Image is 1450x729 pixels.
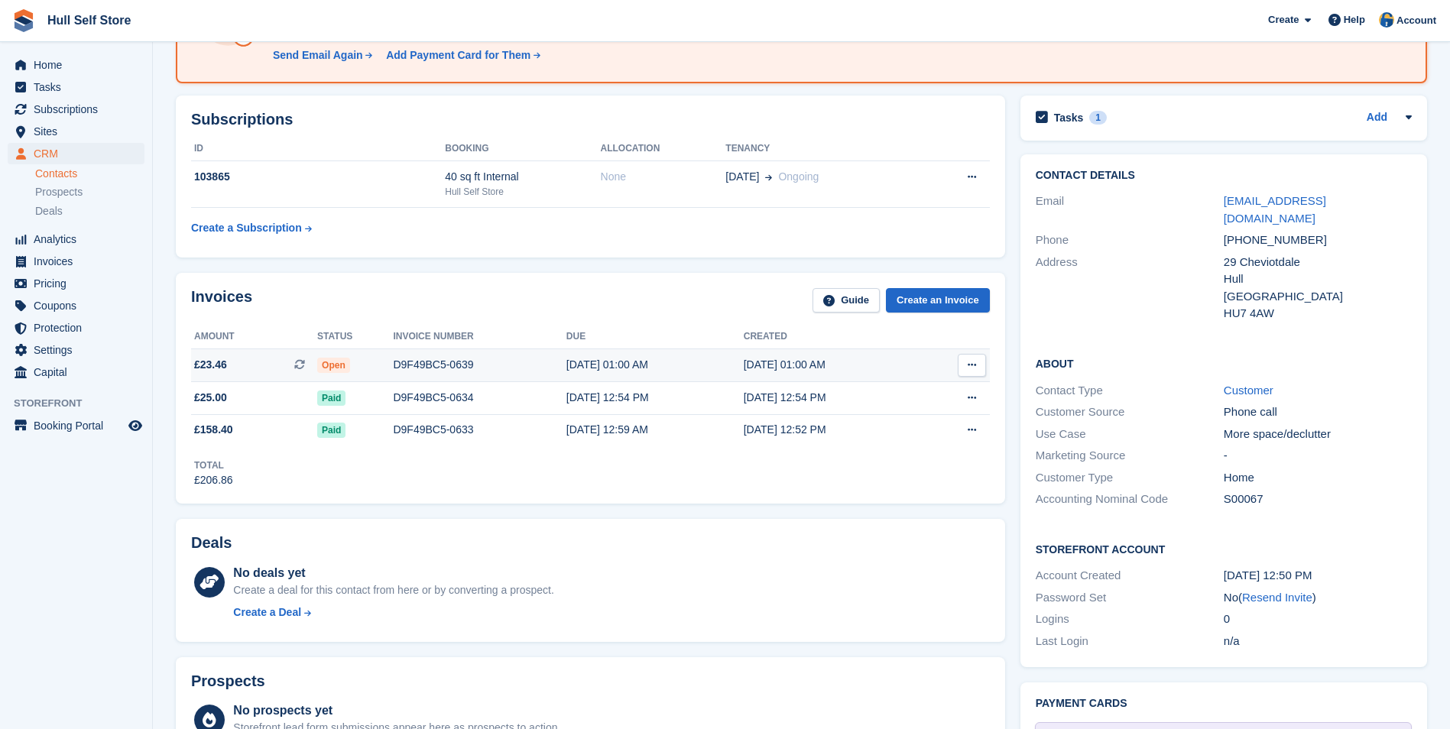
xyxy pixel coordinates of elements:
[34,415,125,436] span: Booking Portal
[1036,232,1224,249] div: Phone
[813,288,880,313] a: Guide
[886,288,990,313] a: Create an Invoice
[1036,355,1412,371] h2: About
[191,672,265,690] h2: Prospects
[744,325,921,349] th: Created
[1224,254,1412,271] div: 29 Cheviotdale
[233,582,553,598] div: Create a deal for this contact from here or by converting a prospect.
[12,9,35,32] img: stora-icon-8386f47178a22dfd0bd8f6a31ec36ba5ce8667c1dd55bd0f319d3a0aa187defe.svg
[725,137,922,161] th: Tenancy
[35,185,83,199] span: Prospects
[35,203,144,219] a: Deals
[1054,111,1084,125] h2: Tasks
[233,564,553,582] div: No deals yet
[1344,12,1365,28] span: Help
[393,422,566,438] div: D9F49BC5-0633
[34,99,125,120] span: Subscriptions
[1242,591,1312,604] a: Resend Invite
[8,121,144,142] a: menu
[34,361,125,383] span: Capital
[566,422,744,438] div: [DATE] 12:59 AM
[34,228,125,250] span: Analytics
[317,358,350,373] span: Open
[35,204,63,219] span: Deals
[1036,633,1224,650] div: Last Login
[317,325,393,349] th: Status
[1224,288,1412,306] div: [GEOGRAPHIC_DATA]
[194,472,233,488] div: £206.86
[1036,447,1224,465] div: Marketing Source
[1036,469,1224,487] div: Customer Type
[566,390,744,406] div: [DATE] 12:54 PM
[1224,384,1273,397] a: Customer
[744,390,921,406] div: [DATE] 12:54 PM
[34,54,125,76] span: Home
[1224,447,1412,465] div: -
[194,357,227,373] span: £23.46
[1036,611,1224,628] div: Logins
[273,47,363,63] div: Send Email Again
[8,143,144,164] a: menu
[744,357,921,373] div: [DATE] 01:00 AM
[1036,426,1224,443] div: Use Case
[194,422,233,438] span: £158.40
[191,288,252,313] h2: Invoices
[1224,633,1412,650] div: n/a
[191,111,990,128] h2: Subscriptions
[1036,589,1224,607] div: Password Set
[1036,382,1224,400] div: Contact Type
[1224,194,1326,225] a: [EMAIL_ADDRESS][DOMAIN_NAME]
[8,339,144,361] a: menu
[1036,254,1224,322] div: Address
[34,121,125,142] span: Sites
[194,458,233,472] div: Total
[1367,109,1387,127] a: Add
[41,8,137,33] a: Hull Self Store
[1089,111,1107,125] div: 1
[725,169,759,185] span: [DATE]
[1036,541,1412,556] h2: Storefront Account
[194,390,227,406] span: £25.00
[601,169,726,185] div: None
[34,295,125,316] span: Coupons
[191,137,445,161] th: ID
[8,317,144,339] a: menu
[386,47,530,63] div: Add Payment Card for Them
[445,185,600,199] div: Hull Self Store
[191,534,232,552] h2: Deals
[8,361,144,383] a: menu
[191,169,445,185] div: 103865
[1036,193,1224,227] div: Email
[601,137,726,161] th: Allocation
[126,416,144,435] a: Preview store
[233,701,560,720] div: No prospects yet
[8,54,144,76] a: menu
[233,604,301,620] div: Create a Deal
[34,317,125,339] span: Protection
[566,357,744,373] div: [DATE] 01:00 AM
[1036,170,1412,182] h2: Contact Details
[1238,591,1316,604] span: ( )
[1379,12,1394,28] img: Hull Self Store
[1224,491,1412,508] div: S00067
[34,339,125,361] span: Settings
[8,99,144,120] a: menu
[1036,403,1224,421] div: Customer Source
[317,423,345,438] span: Paid
[1224,469,1412,487] div: Home
[34,143,125,164] span: CRM
[35,167,144,181] a: Contacts
[191,325,317,349] th: Amount
[8,76,144,98] a: menu
[34,273,125,294] span: Pricing
[1224,232,1412,249] div: [PHONE_NUMBER]
[445,169,600,185] div: 40 sq ft Internal
[8,415,144,436] a: menu
[744,422,921,438] div: [DATE] 12:52 PM
[1396,13,1436,28] span: Account
[34,251,125,272] span: Invoices
[1036,567,1224,585] div: Account Created
[1224,271,1412,288] div: Hull
[8,251,144,272] a: menu
[1224,426,1412,443] div: More space/declutter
